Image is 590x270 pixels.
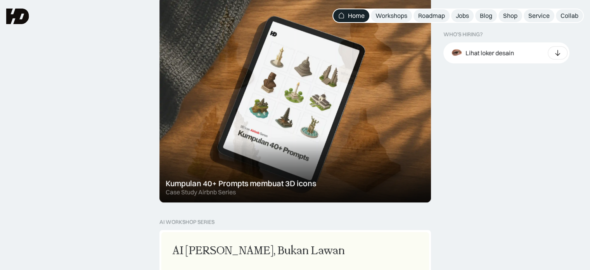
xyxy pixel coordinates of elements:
a: Collab [556,9,583,22]
div: AI [PERSON_NAME], Bukan Lawan [172,243,345,259]
div: Blog [480,12,492,20]
div: Service [528,12,550,20]
a: Blog [475,9,497,22]
div: Shop [503,12,517,20]
div: WHO’S HIRING? [443,31,483,38]
div: Collab [561,12,578,20]
a: Home [333,9,369,22]
div: AI Workshop Series [159,219,215,225]
a: Jobs [451,9,474,22]
div: Lihat loker desain [465,49,514,57]
div: Home [348,12,365,20]
a: Service [524,9,554,22]
div: Workshops [375,12,407,20]
a: Shop [498,9,522,22]
div: Roadmap [418,12,445,20]
a: Workshops [371,9,412,22]
a: Roadmap [414,9,450,22]
div: Jobs [456,12,469,20]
